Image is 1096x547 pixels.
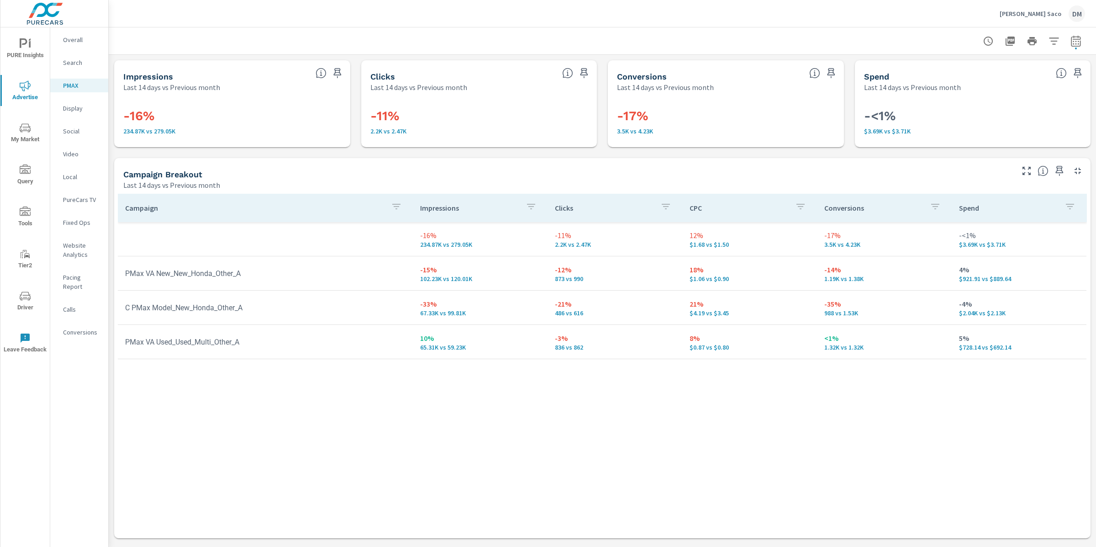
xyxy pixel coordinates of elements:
p: -12% [555,264,675,275]
h5: Impressions [123,72,173,81]
p: $921.91 vs $889.64 [959,275,1079,282]
p: <1% [824,333,944,344]
p: 10% [420,333,540,344]
p: 2,195 vs 2,468 [555,241,675,248]
p: 988 vs 1,528 [824,309,944,317]
h3: -11% [370,108,588,124]
div: DM [1069,5,1085,22]
td: C PMax Model_New_Honda_Other_A [118,296,413,319]
div: Pacing Report [50,271,108,293]
p: Last 14 days vs Previous month [617,82,714,93]
div: Local [50,170,108,184]
p: -15% [420,264,540,275]
h5: Conversions [617,72,667,81]
p: $1.06 vs $0.90 [690,275,810,282]
div: Display [50,101,108,115]
p: [PERSON_NAME] Saco [1000,10,1061,18]
p: Video [63,149,101,159]
p: -11% [555,230,675,241]
p: -21% [555,298,675,309]
p: -4% [959,298,1079,309]
p: -<1% [959,230,1079,241]
p: 12% [690,230,810,241]
div: Calls [50,303,108,316]
p: 873 vs 990 [555,275,675,282]
button: Print Report [1023,32,1041,50]
p: 65,310 vs 59,231 [420,344,540,351]
p: Conversions [63,328,101,337]
p: Search [63,58,101,67]
span: Save this to your personalized report [1052,164,1067,178]
span: This is a summary of PMAX performance results by campaign. Each column can be sorted. [1038,165,1049,176]
p: $3,686.70 vs $3,708.58 [959,241,1079,248]
p: -35% [824,298,944,309]
td: PMax VA Used_Used_Multi_Other_A [118,330,413,354]
h5: Campaign Breakout [123,170,202,179]
span: Advertise [3,80,47,103]
div: Conversions [50,325,108,339]
p: Last 14 days vs Previous month [864,82,961,93]
h3: -<1% [864,108,1082,124]
p: 836 vs 862 [555,344,675,351]
p: 3,502 vs 4,227 [617,127,835,135]
p: Last 14 days vs Previous month [123,82,220,93]
p: $0.87 vs $0.80 [690,344,810,351]
td: PMax VA New_New_Honda_Other_A [118,262,413,285]
span: Tier2 [3,249,47,271]
p: $1.68 vs $1.50 [690,241,810,248]
h3: -16% [123,108,341,124]
p: 18% [690,264,810,275]
p: Last 14 days vs Previous month [123,180,220,191]
p: 4% [959,264,1079,275]
div: PureCars TV [50,193,108,207]
span: The amount of money spent on advertising during the period. [1056,68,1067,79]
p: -3% [555,333,675,344]
p: Clicks [555,203,653,212]
p: -17% [824,230,944,241]
p: Calls [63,305,101,314]
span: Driver [3,291,47,313]
p: PureCars TV [63,195,101,204]
span: Query [3,165,47,187]
p: Pacing Report [63,273,101,291]
div: Fixed Ops [50,216,108,229]
p: 2,195 vs 2,468 [370,127,588,135]
p: $2,036.64 vs $2,126.79 [959,309,1079,317]
div: Social [50,124,108,138]
span: Total Conversions include Actions, Leads and Unmapped. [809,68,820,79]
p: 234,869 vs 279,053 [123,127,341,135]
p: Campaign [125,203,384,212]
p: -16% [420,230,540,241]
p: -14% [824,264,944,275]
div: Overall [50,33,108,47]
span: Save this to your personalized report [577,66,591,80]
button: Select Date Range [1067,32,1085,50]
div: Search [50,56,108,69]
p: 3,502 vs 4,227 [824,241,944,248]
p: Spend [959,203,1057,212]
p: $3,687 vs $3,709 [864,127,1082,135]
p: CPC [690,203,788,212]
button: Make Fullscreen [1019,164,1034,178]
p: 1.19K vs 1.38K [824,275,944,282]
p: 5% [959,333,1079,344]
div: Website Analytics [50,239,108,261]
button: "Export Report to PDF" [1001,32,1019,50]
p: Social [63,127,101,136]
p: Website Analytics [63,241,101,259]
p: Fixed Ops [63,218,101,227]
div: nav menu [0,27,50,364]
p: 102.23K vs 120.01K [420,275,540,282]
p: PMAX [63,81,101,90]
p: $728.14 vs $692.14 [959,344,1079,351]
p: 67,328 vs 99,808 [420,309,540,317]
p: 234.87K vs 279.05K [420,241,540,248]
p: Conversions [824,203,922,212]
h5: Clicks [370,72,395,81]
span: Leave Feedback [3,333,47,355]
h3: -17% [617,108,835,124]
span: Tools [3,207,47,229]
span: The number of times an ad was shown on your behalf. [316,68,327,79]
p: 21% [690,298,810,309]
span: PURE Insights [3,38,47,61]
